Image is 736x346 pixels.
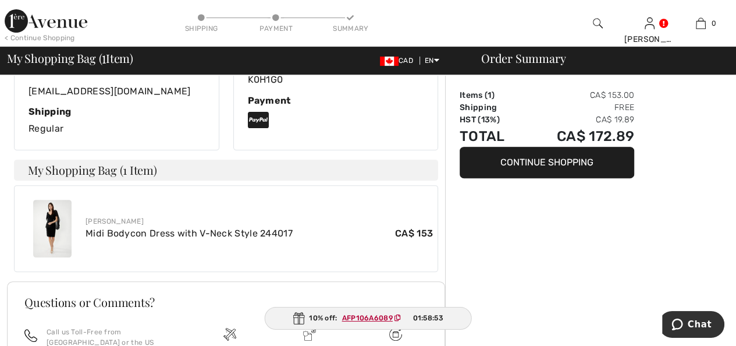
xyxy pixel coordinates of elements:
[380,57,399,66] img: Canadian Dollar
[395,227,433,241] span: CA$ 153
[24,329,37,342] img: call
[524,89,634,101] td: CA$ 153.00
[524,101,634,114] td: Free
[389,328,402,341] img: Free shipping on orders over $99
[7,52,133,64] span: My Shopping Bag ( Item)
[33,200,72,257] img: Midi Bodycon Dress with V-Neck Style 244017
[264,307,472,330] div: 10% off:
[380,57,418,65] span: CAD
[184,23,219,34] div: Shipping
[662,311,724,340] iframe: Opens a widget where you can chat to one of our agents
[624,33,675,45] div: [PERSON_NAME]
[460,89,524,101] td: Items ( )
[712,18,716,29] span: 0
[29,106,205,136] div: Regular
[293,312,304,324] img: Gift.svg
[413,313,443,323] span: 01:58:53
[460,147,634,178] button: Continue Shopping
[524,126,634,147] td: CA$ 172.89
[102,50,106,65] span: 1
[460,114,524,126] td: HST (13%)
[303,328,316,341] img: Delivery is a breeze since we pay the duties!
[696,16,706,30] img: My Bag
[645,16,655,30] img: My Info
[342,314,393,322] ins: AFP106A6089
[488,90,491,100] span: 1
[14,160,438,181] h4: My Shopping Bag (1 Item)
[5,33,75,43] div: < Continue Shopping
[248,95,424,106] div: Payment
[5,9,87,33] img: 1ère Avenue
[86,216,433,227] div: [PERSON_NAME]
[223,328,236,341] img: Free shipping on orders over $99
[675,16,726,30] a: 0
[645,17,655,29] a: Sign In
[86,228,293,239] a: Midi Bodycon Dress with V-Neck Style 244017
[460,101,524,114] td: Shipping
[425,57,439,65] span: EN
[524,114,634,126] td: CA$ 19.89
[467,52,729,64] div: Order Summary
[29,106,205,117] div: Shipping
[460,126,524,147] td: Total
[333,23,368,34] div: Summary
[258,23,293,34] div: Payment
[24,296,428,308] h3: Questions or Comments?
[593,16,603,30] img: search the website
